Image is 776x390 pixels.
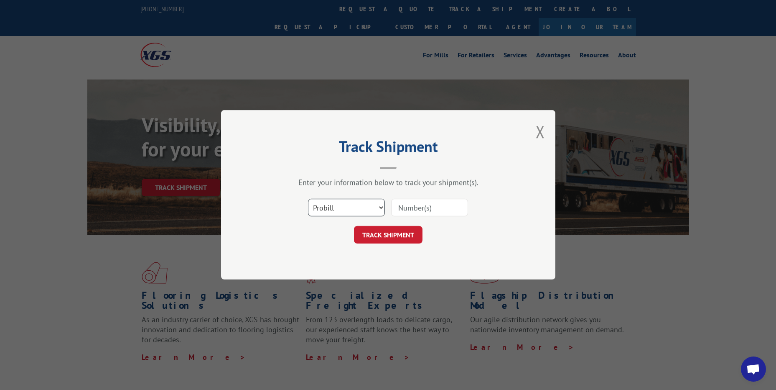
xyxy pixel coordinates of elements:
[263,141,514,157] h2: Track Shipment
[741,357,766,382] div: Open chat
[536,121,545,143] button: Close modal
[263,178,514,187] div: Enter your information below to track your shipment(s).
[391,199,468,217] input: Number(s)
[354,226,422,244] button: TRACK SHIPMENT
